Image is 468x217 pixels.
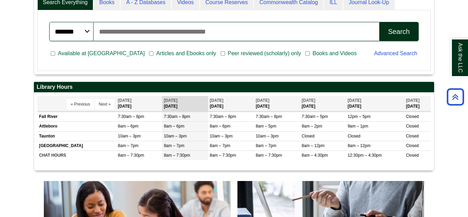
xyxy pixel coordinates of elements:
[116,96,162,111] th: [DATE]
[302,114,328,119] span: 7:30am – 5pm
[164,134,187,138] span: 10am – 3pm
[118,114,144,119] span: 7:30am – 8pm
[256,143,276,148] span: 8am – 7pm
[310,49,359,58] span: Books and Videos
[302,143,325,148] span: 8am – 12pm
[210,134,233,138] span: 10am – 3pm
[225,49,304,58] span: Peer reviewed (scholarly) only
[210,153,236,158] span: 8am – 7:30pm
[406,143,419,148] span: Closed
[256,153,282,158] span: 8am – 7:30pm
[254,96,300,111] th: [DATE]
[444,92,466,101] a: Back to Top
[164,143,184,148] span: 8am – 7pm
[164,153,190,158] span: 8am – 7:30pm
[210,98,223,103] span: [DATE]
[406,134,419,138] span: Closed
[302,124,322,129] span: 9am – 2pm
[348,124,368,129] span: 9am – 1pm
[348,114,371,119] span: 12pm – 5pm
[406,153,419,158] span: Closed
[210,124,230,129] span: 8am – 6pm
[95,99,114,109] button: Next »
[67,99,94,109] button: « Previous
[300,96,346,111] th: [DATE]
[302,134,315,138] span: Closed
[118,153,144,158] span: 8am – 7:30pm
[34,82,434,93] h2: Library Hours
[406,124,419,129] span: Closed
[348,134,360,138] span: Closed
[37,122,116,131] td: Attleboro
[118,143,138,148] span: 8am – 7pm
[256,114,282,119] span: 7:30am – 8pm
[153,49,219,58] span: Articles and Ebooks only
[118,124,138,129] span: 8am – 6pm
[164,114,190,119] span: 7:30am – 8pm
[346,96,404,111] th: [DATE]
[406,98,420,103] span: [DATE]
[305,50,310,57] input: Books and Videos
[374,50,417,56] a: Advanced Search
[388,28,410,36] div: Search
[348,153,382,158] span: 12:30pm – 4:30pm
[37,112,116,122] td: Fall River
[348,98,361,103] span: [DATE]
[256,134,279,138] span: 10am – 3pm
[302,153,328,158] span: 8am – 4:30pm
[256,124,276,129] span: 8am – 5pm
[221,50,225,57] input: Peer reviewed (scholarly) only
[406,114,419,119] span: Closed
[37,131,116,141] td: Taunton
[348,143,371,148] span: 8am – 12pm
[210,114,236,119] span: 7:30am – 8pm
[404,96,431,111] th: [DATE]
[118,98,132,103] span: [DATE]
[164,98,177,103] span: [DATE]
[208,96,254,111] th: [DATE]
[37,150,116,160] td: CHAT HOURS
[55,49,147,58] span: Available at [GEOGRAPHIC_DATA]
[379,22,419,41] button: Search
[149,50,153,57] input: Articles and Ebooks only
[302,98,316,103] span: [DATE]
[51,50,55,57] input: Available at [GEOGRAPHIC_DATA]
[162,96,208,111] th: [DATE]
[37,141,116,150] td: [GEOGRAPHIC_DATA]
[118,134,141,138] span: 10am – 3pm
[256,98,269,103] span: [DATE]
[210,143,230,148] span: 8am – 7pm
[164,124,184,129] span: 8am – 6pm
